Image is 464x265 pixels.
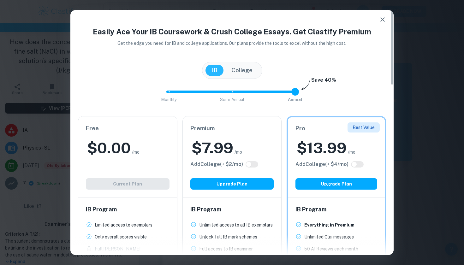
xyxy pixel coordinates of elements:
[190,178,274,190] button: Upgrade Plan
[199,233,257,240] p: Unlock full IB mark schemes
[95,233,147,240] p: Only overall scores visible
[288,97,302,102] span: Annual
[311,76,336,87] h6: Save 40%
[295,124,377,133] h6: Pro
[192,138,233,158] h2: $ 7.99
[353,124,375,131] p: Best Value
[295,161,348,168] h6: Click to see all the additional College features.
[190,124,274,133] h6: Premium
[109,40,355,47] p: Get the edge you need for IB and college applications. Our plans provide the tools to excel witho...
[132,149,140,156] span: /mo
[297,138,347,158] h2: $ 13.99
[225,65,259,76] button: College
[304,221,354,228] p: Everything in Premium
[190,205,274,214] h6: IB Program
[95,221,152,228] p: Limited access to exemplars
[86,205,170,214] h6: IB Program
[190,161,243,168] h6: Click to see all the additional College features.
[86,124,170,133] h6: Free
[235,149,242,156] span: /mo
[295,178,377,190] button: Upgrade Plan
[87,138,131,158] h2: $ 0.00
[301,80,310,91] img: subscription-arrow.svg
[161,97,177,102] span: Monthly
[304,233,354,240] p: Unlimited Clai messages
[295,205,377,214] h6: IB Program
[78,26,386,37] h4: Easily Ace Your IB Coursework & Crush College Essays. Get Clastify Premium
[205,65,224,76] button: IB
[220,97,244,102] span: Semi-Annual
[348,149,355,156] span: /mo
[199,221,273,228] p: Unlimited access to all IB exemplars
